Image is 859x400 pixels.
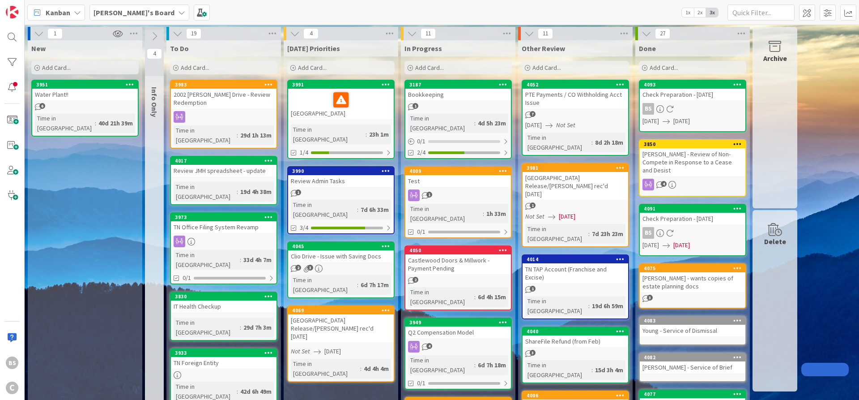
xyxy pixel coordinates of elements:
div: 3951Water Plant!! [32,81,138,100]
div: C [6,382,18,394]
span: Done [639,44,656,53]
span: 1 [412,103,418,109]
span: 3 [530,350,536,356]
div: 3951 [36,82,138,88]
div: 4083Young - Service of Dismissal [640,317,745,336]
span: : [360,364,361,374]
div: 39832002 [PERSON_NAME] Drive - Review Redemption [171,81,276,108]
div: 4050Castlewood Doors & Millwork - Payment Pending [405,246,511,274]
span: Add Card... [181,64,209,72]
a: 3830IT Health CheckupTime in [GEOGRAPHIC_DATA]:29d 7h 3m [170,292,277,341]
a: 4045Clio Drive - Issue with Saving DocsTime in [GEOGRAPHIC_DATA]:6d 7h 17m [287,241,395,298]
span: : [588,301,590,311]
div: 3949Q2 Compensation Model [405,318,511,338]
div: 8d 2h 18m [593,138,625,147]
div: [PERSON_NAME] - Review of Non-Compete in Response to a Cease and Desist [640,148,745,176]
a: 4014TN TAP Account (Franchise and Excise)Time in [GEOGRAPHIC_DATA]:19d 6h 59m [522,254,629,319]
span: : [474,118,476,128]
div: 4017 [171,157,276,165]
div: 6d 7h 17m [358,280,391,290]
span: : [483,209,484,219]
div: 3991[GEOGRAPHIC_DATA] [288,81,394,119]
div: IT Health Checkup [171,301,276,312]
a: 4052PTE Payments / CO Withholding Acct Issue[DATE]Not SetTime in [GEOGRAPHIC_DATA]:8d 2h 18m [522,80,629,156]
a: 3990Review Admin TasksTime in [GEOGRAPHIC_DATA]:7d 6h 33m3/4 [287,166,395,234]
div: Test [405,175,511,187]
span: 2 [412,277,418,283]
div: 6d 4h 15m [476,292,508,302]
div: 4040 [523,327,628,335]
span: 2x [694,8,706,17]
div: Time in [GEOGRAPHIC_DATA] [408,204,483,224]
img: Visit kanbanzone.com [6,6,18,18]
span: Add Card... [42,64,71,72]
div: 3933 [175,350,276,356]
div: 3830IT Health Checkup [171,292,276,312]
div: 0/1 [405,136,511,147]
div: [GEOGRAPHIC_DATA] [288,89,394,119]
span: 1 [530,202,536,208]
div: Time in [GEOGRAPHIC_DATA] [291,359,360,378]
div: 4d 5h 23m [476,118,508,128]
div: Bookkeeping [405,89,511,100]
span: New [31,44,46,53]
div: 4091 [644,206,745,212]
div: 3850 [640,140,745,148]
div: 3949 [409,319,511,326]
div: 3187 [409,82,511,88]
div: 4014 [527,256,628,262]
a: 39832002 [PERSON_NAME] Drive - Review RedemptionTime in [GEOGRAPHIC_DATA]:29d 1h 13m [170,80,277,149]
span: Add Card... [298,64,327,72]
div: Young - Service of Dismissal [640,325,745,336]
div: 3990Review Admin Tasks [288,167,394,187]
a: 3981[GEOGRAPHIC_DATA] Release/[PERSON_NAME] rec'd [DATE]Not Set[DATE]Time in [GEOGRAPHIC_DATA]:7d... [522,163,629,247]
div: 3187 [405,81,511,89]
div: 4017Review JMH spreadsheet - update [171,157,276,176]
div: 3973 [175,214,276,220]
a: 4069[GEOGRAPHIC_DATA] Release/[PERSON_NAME] rec'd [DATE]Not Set[DATE]Time in [GEOGRAPHIC_DATA]:4d... [287,305,395,382]
div: 40d 21h 39m [96,118,135,128]
a: 4091Check Preparation - [DATE]BS[DATE][DATE] [639,204,746,256]
span: 1 [530,286,536,292]
span: 4 [426,343,432,349]
div: 3990 [292,168,394,174]
div: ShareFile Refund (from Feb) [523,335,628,347]
div: 29d 7h 3m [241,323,274,332]
div: 3949 [405,318,511,327]
span: 1x [682,8,694,17]
span: 4 [147,48,162,59]
span: 3 [647,295,653,301]
div: 29d 1h 13m [238,130,274,140]
span: [DATE] [324,347,341,356]
span: 1 [47,28,63,39]
span: 11 [421,28,436,39]
a: 4083Young - Service of Dismissal [639,316,746,345]
div: 4091Check Preparation - [DATE] [640,205,745,224]
div: 4077 [644,391,745,397]
div: 2002 [PERSON_NAME] Drive - Review Redemption [171,89,276,108]
div: TN Office Filing System Revamp [171,221,276,233]
div: BS [642,227,654,239]
input: Quick Filter... [727,4,795,21]
div: 33d 4h 7m [241,255,274,265]
div: 3187Bookkeeping [405,81,511,100]
div: 4091 [640,205,745,213]
div: 4082 [640,353,745,361]
div: 3951 [32,81,138,89]
div: 4006 [523,391,628,400]
span: Kanban [46,7,70,18]
a: 3973TN Office Filing System RevampTime in [GEOGRAPHIC_DATA]:33d 4h 7m0/1 [170,212,277,284]
span: : [591,365,593,375]
span: 2/4 [417,148,425,157]
div: 4017 [175,158,276,164]
span: 27 [655,28,670,39]
span: 7 [530,111,536,117]
div: Time in [GEOGRAPHIC_DATA] [525,296,588,316]
div: BS [6,357,18,369]
div: 4082[PERSON_NAME] - Service of Brief [640,353,745,373]
div: 4052PTE Payments / CO Withholding Acct Issue [523,81,628,108]
div: BS [640,103,745,115]
span: : [591,138,593,147]
span: : [95,118,96,128]
span: 1 [295,189,301,195]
